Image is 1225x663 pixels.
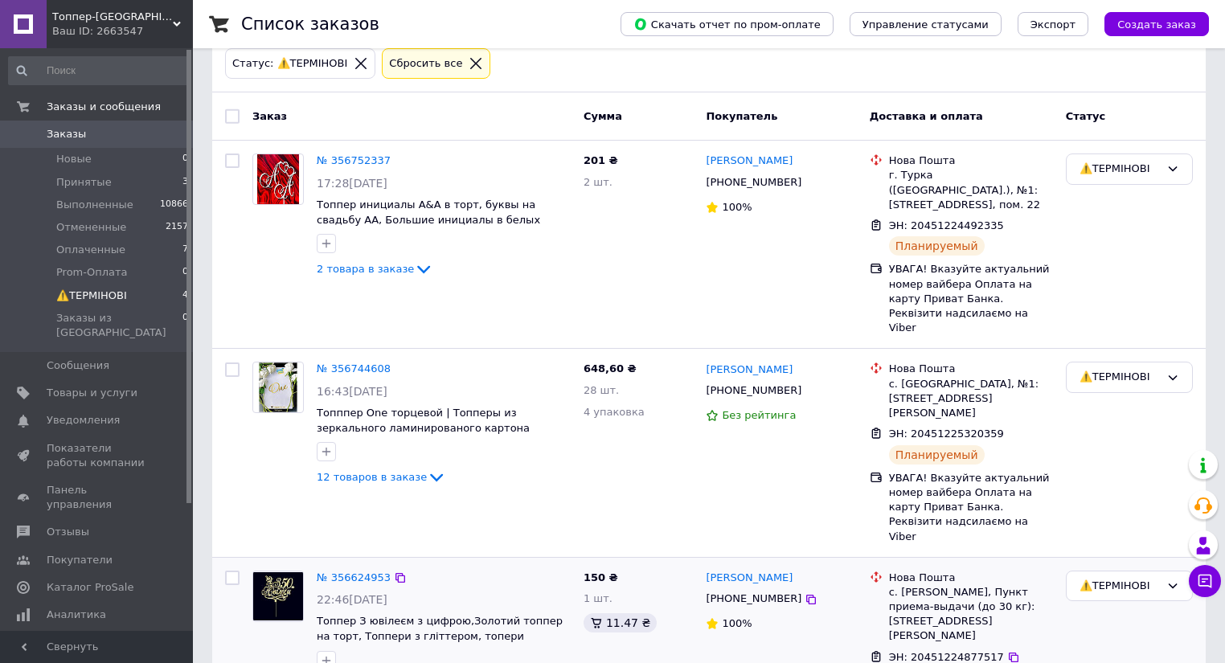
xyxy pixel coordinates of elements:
[56,175,112,190] span: Принятые
[584,384,619,396] span: 28 шт.
[706,384,801,396] span: [PHONE_NUMBER]
[52,24,193,39] div: Ваш ID: 2663547
[56,311,182,340] span: Заказы из [GEOGRAPHIC_DATA]
[56,152,92,166] span: Новые
[706,153,793,169] a: [PERSON_NAME]
[241,14,379,34] h1: Список заказов
[166,220,188,235] span: 2157
[47,127,86,141] span: Заказы
[47,441,149,470] span: Показатели работы компании
[889,471,1053,544] div: УВАГА! Вказуйте актуальний номер вайбера Оплата на карту Приват Банка. Реквізити надсилаємо на Viber
[259,362,297,412] img: Фото товару
[889,262,1053,335] div: УВАГА! Вказуйте актуальний номер вайбера Оплата на карту Приват Банка. Реквізити надсилаємо на Viber
[706,176,801,188] span: [PHONE_NUMBER]
[722,617,752,629] span: 100%
[56,289,127,303] span: ⚠️ТЕРМІНОВІ
[584,109,622,121] span: Сумма
[706,109,777,121] span: Покупатель
[633,17,821,31] span: Скачать отчет по пром-оплате
[252,153,304,205] a: Фото товару
[584,592,612,604] span: 1 шт.
[182,152,188,166] span: 0
[889,362,1053,376] div: Нова Пошта
[1030,18,1075,31] span: Экспорт
[252,362,304,413] a: Фото товару
[1066,109,1106,121] span: Статус
[182,311,188,340] span: 0
[1104,12,1209,36] button: Создать заказ
[889,585,1053,644] div: с. [PERSON_NAME], Пункт приема-выдачи (до 30 кг): [STREET_ADDRESS][PERSON_NAME]
[722,409,796,421] span: Без рейтинга
[889,651,1004,663] span: ЭН: 20451224877517
[317,385,387,398] span: 16:43[DATE]
[889,377,1053,421] div: с. [GEOGRAPHIC_DATA], №1: [STREET_ADDRESS][PERSON_NAME]
[1018,12,1088,36] button: Экспорт
[889,219,1004,231] span: ЭН: 20451224492335
[584,613,657,632] div: 11.47 ₴
[317,571,391,583] a: № 356624953
[889,571,1053,585] div: Нова Пошта
[252,571,304,622] a: Фото товару
[317,362,391,374] a: № 356744608
[584,362,637,374] span: 648,60 ₴
[889,236,985,256] div: Планируемый
[1080,578,1160,595] div: ⚠️ТЕРМІНОВІ
[317,407,530,434] a: Топппер One торцевой | Топперы из зеркального ламинированого картона
[47,608,106,622] span: Аналитика
[584,571,618,583] span: 150 ₴
[584,176,612,188] span: 2 шт.
[47,483,149,512] span: Панель управления
[706,592,801,604] span: [PHONE_NUMBER]
[317,471,427,483] span: 12 товаров в заказе
[56,265,128,280] span: Prom-Оплата
[317,471,446,483] a: 12 товаров в заказе
[47,580,133,595] span: Каталог ProSale
[1189,565,1221,597] button: Чат с покупателем
[706,571,793,586] a: [PERSON_NAME]
[584,406,645,418] span: 4 упаковка
[317,593,387,606] span: 22:46[DATE]
[182,265,188,280] span: 0
[160,198,188,212] span: 10866
[229,55,350,72] div: Статус: ⚠️ТЕРМІНОВІ
[862,18,989,31] span: Управление статусами
[1080,369,1160,386] div: ⚠️ТЕРМІНОВІ
[182,289,188,303] span: 4
[317,615,563,642] a: Топпер З ювілеєм з цифрою,Золотий топпер на торт, Топпери з гліттером, топери
[47,413,120,428] span: Уведомления
[253,572,303,620] img: Фото товару
[317,263,414,275] span: 2 товара в заказе
[1080,161,1160,178] div: ⚠️ТЕРМІНОВІ
[706,362,793,378] a: [PERSON_NAME]
[47,100,161,114] span: Заказы и сообщения
[317,263,433,275] a: 2 товара в заказе
[1088,18,1209,30] a: Создать заказ
[317,154,391,166] a: № 356752337
[870,109,983,121] span: Доставка и оплата
[889,428,1004,440] span: ЭН: 20451225320359
[1117,18,1196,31] span: Создать заказ
[252,109,287,121] span: Заказ
[317,177,387,190] span: 17:28[DATE]
[317,198,540,240] a: Топпер инициалы А&А в торт, буквы на свадьбу АА, Большие инициалы в белых блестках 18см
[47,358,109,373] span: Сообщения
[621,12,834,36] button: Скачать отчет по пром-оплате
[584,154,618,166] span: 201 ₴
[182,175,188,190] span: 3
[52,10,173,24] span: Топпер-Манія™
[386,55,465,72] div: Сбросить все
[56,243,125,257] span: Оплаченные
[182,243,188,257] span: 7
[850,12,1002,36] button: Управление статусами
[47,553,113,567] span: Покупатели
[8,56,190,85] input: Поиск
[56,220,126,235] span: Отмененные
[257,154,299,204] img: Фото товару
[47,386,137,400] span: Товары и услуги
[56,198,133,212] span: Выполненные
[889,153,1053,168] div: Нова Пошта
[722,201,752,213] span: 100%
